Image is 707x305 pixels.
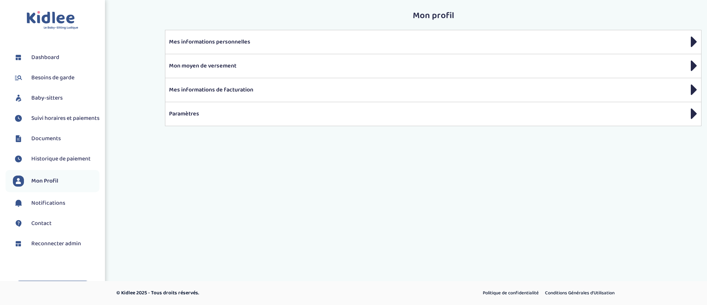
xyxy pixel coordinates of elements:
a: Contact [13,218,99,229]
a: Dashboard [13,52,99,63]
img: besoin.svg [13,72,24,83]
a: Documents [13,133,99,144]
img: contact.svg [13,218,24,229]
a: Conditions Générales d’Utilisation [542,288,617,298]
p: Mon moyen de versement [169,62,697,70]
a: Suivi horaires et paiements [13,113,99,124]
a: Reconnecter admin [13,238,99,249]
p: Mes informations de facturation [169,86,697,94]
a: Besoins de garde [13,72,99,83]
span: Besoins de garde [31,73,74,82]
span: Reconnecter admin [31,239,81,248]
img: documents.svg [13,133,24,144]
img: profil.svg [13,176,24,187]
img: babysitters.svg [13,93,24,104]
span: Baby-sitters [31,94,63,103]
p: © Kidlee 2025 - Tous droits réservés. [116,289,385,297]
img: notification.svg [13,198,24,209]
span: Mon Profil [31,177,58,186]
a: Notifications [13,198,99,209]
span: Dashboard [31,53,59,62]
img: dashboard.svg [13,52,24,63]
img: suivihoraire.svg [13,153,24,164]
span: Suivi horaires et paiements [31,114,99,123]
a: Baby-sitters [13,93,99,104]
span: Historique de paiement [31,155,91,163]
p: Paramètres [169,110,697,118]
a: Mon Profil [13,176,99,187]
img: suivihoraire.svg [13,113,24,124]
a: Politique de confidentialité [480,288,541,298]
a: Historique de paiement [13,153,99,164]
img: dashboard.svg [13,238,24,249]
span: Documents [31,134,61,143]
img: logo.svg [27,11,78,30]
h2: Mon profil [165,11,701,21]
p: Mes informations personnelles [169,38,697,46]
span: Contact [31,219,52,228]
span: Notifications [31,199,65,208]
